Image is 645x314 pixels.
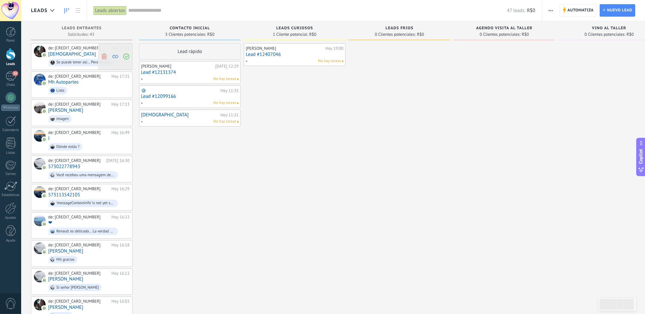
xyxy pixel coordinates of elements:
span: Nuevo lead [607,5,632,16]
div: Hoy 16:03 [111,299,130,304]
span: R$0 [527,7,535,14]
span: No hay tareas [213,76,236,82]
span: Automatiza [568,5,594,16]
div: Mh Autopartes [34,74,46,85]
div: Ajustes [1,216,20,220]
div: Mil gracias [56,257,75,262]
div: [PERSON_NAME] [246,46,324,51]
a: Lead #12131374 [141,70,239,75]
div: Leads Entrantes [34,26,129,32]
img: com.amocrm.amocrmwa.svg [42,81,47,85]
div: Gustavo Mendoza [34,102,46,113]
div: Listas [1,151,20,155]
a: Mh Autopartes [48,79,78,85]
div: Dónde estás ? [56,145,79,149]
div: Hoy 11:31 [220,113,239,117]
span: No hay tareas [213,100,236,106]
div: Se puede tener así... Pero ya sabemos que el seguro no lo pasa con esa dos fugas [56,60,115,65]
span: R$0 [309,33,316,36]
img: com.amocrm.amocrmwa.svg [42,193,47,198]
span: No hay nada asignado [342,60,344,62]
div: de: [CREDIT_CARD_NUMBER] [48,130,109,135]
div: 573022778943 [34,158,46,170]
a: ❤‍ [48,220,52,226]
div: de: [CREDIT_CARD_NUMBER] [48,102,109,107]
span: 0 Clientes potenciales: [375,33,415,36]
img: com.amocrm.amocrmwa.svg [42,306,47,310]
div: Chats [1,83,20,87]
div: ⚙️ [141,88,219,93]
div: Leads Frios [352,26,447,32]
div: Yesid Arteaga [34,299,46,310]
a: Lead #12407046 [246,52,344,57]
span: R$0 [627,33,634,36]
a: Automatiza [560,4,597,17]
div: imagen [56,117,69,121]
span: Copilot [638,149,644,164]
span: 0 Clientes potenciales: [584,33,625,36]
span: No hay nada asignado [237,78,239,80]
div: Estadísticas [1,193,20,197]
span: 10 [12,71,18,76]
span: No hay nada asignado [237,121,239,123]
div: de: [CREDIT_CARD_NUMBER] [48,242,109,248]
div: 573113542105 [34,186,46,198]
div: Panel [1,39,20,43]
div: Leads [1,62,20,66]
div: Lead rápido [139,43,241,59]
div: [DATE] 12:29 [215,64,239,69]
a: Lead #12099166 [141,94,239,99]
a: [DEMOGRAPHIC_DATA] [141,112,219,118]
div: Hoy 19:00 [325,46,344,51]
img: com.amocrm.amocrmwa.svg [42,109,47,113]
div: Listo [56,88,64,93]
span: 47 leads: [507,7,526,14]
div: Yeison Gutierrez [34,242,46,254]
a: [DEMOGRAPHIC_DATA] [48,51,96,57]
img: com.amocrm.amocrmwa.svg [42,53,47,57]
span: No hay nada asignado [237,102,239,104]
a: 573022778943 [48,164,80,169]
a: [PERSON_NAME] [48,276,83,282]
span: Contacto inicial [170,26,210,31]
div: Renault es delicado... La verdad me da pena negarte el servicio. Pero quiera que buscarás un tall... [56,229,115,234]
span: R$0 [417,33,424,36]
a: Lista [72,4,83,17]
div: Hoy 16:18 [111,242,130,248]
a: J [48,136,49,141]
div: [DATE] 16:30 [106,158,130,163]
span: 1 Cliente potencial: [273,33,308,36]
div: Leads abiertos [93,6,127,15]
a: [PERSON_NAME] [48,248,83,254]
div: Correo [1,172,20,176]
span: Leads Entrantes [62,26,102,31]
div: WhatsApp [1,105,20,111]
div: ❤‍ [34,215,46,226]
div: Lucas [34,271,46,282]
span: Vino al Taller [592,26,626,31]
div: Erasmo [34,46,46,57]
a: [PERSON_NAME] [48,108,83,113]
div: J [34,130,46,142]
img: com.amocrm.amocrmwa.svg [42,137,47,142]
a: Leads [61,4,72,17]
div: de: [CREDIT_CARD_NUMBER] [48,158,104,163]
div: de: [CREDIT_CARD_NUMBER] [48,46,109,51]
span: 3 Clientes potenciales: [165,33,206,36]
span: 0 Clientes potenciales: [480,33,520,36]
span: Solicitudes: 43 [68,33,94,36]
span: No hay tareas [213,119,236,124]
img: com.amocrm.amocrmwa.svg [42,250,47,254]
div: de: [CREDIT_CARD_NUMBER] [48,271,109,276]
div: de: [CREDIT_CARD_NUMBER] [48,215,109,220]
span: Leads [31,7,48,14]
span: Leads Curiosos [276,26,313,31]
div: Calendario [1,128,20,132]
a: 573113542105 [48,192,80,198]
span: R$0 [207,33,215,36]
div: Hoy 17:13 [111,102,130,107]
img: com.amocrm.amocrmwa.svg [42,222,47,226]
div: Hoy 16:22 [111,215,130,220]
div: Contacto inicial [142,26,237,32]
div: Hoy 17:21 [111,74,130,79]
